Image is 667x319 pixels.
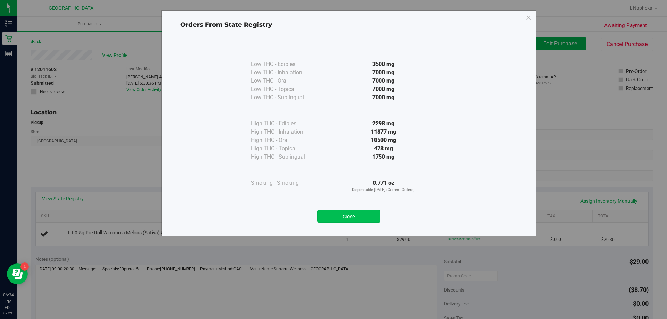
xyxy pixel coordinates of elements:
button: Close [317,210,380,223]
div: 478 mg [320,144,447,153]
div: 2298 mg [320,119,447,128]
div: 7000 mg [320,77,447,85]
div: 0.771 oz [320,179,447,193]
div: High THC - Sublingual [251,153,320,161]
div: 7000 mg [320,85,447,93]
div: High THC - Edibles [251,119,320,128]
div: High THC - Oral [251,136,320,144]
div: 7000 mg [320,68,447,77]
div: 10500 mg [320,136,447,144]
div: Low THC - Oral [251,77,320,85]
div: Low THC - Inhalation [251,68,320,77]
div: Low THC - Sublingual [251,93,320,102]
div: Smoking - Smoking [251,179,320,187]
div: 1750 mg [320,153,447,161]
iframe: Resource center [7,263,28,284]
div: Low THC - Edibles [251,60,320,68]
div: 7000 mg [320,93,447,102]
p: Dispensable [DATE] (Current Orders) [320,187,447,193]
iframe: Resource center unread badge [20,262,29,271]
span: Orders From State Registry [180,21,272,28]
div: High THC - Topical [251,144,320,153]
div: High THC - Inhalation [251,128,320,136]
div: 11877 mg [320,128,447,136]
div: 3500 mg [320,60,447,68]
div: Low THC - Topical [251,85,320,93]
